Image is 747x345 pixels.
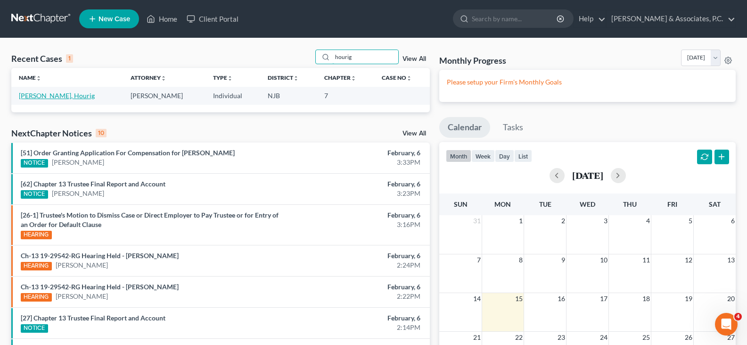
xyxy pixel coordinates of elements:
[21,293,52,302] div: HEARING
[52,189,104,198] a: [PERSON_NAME]
[607,10,735,27] a: [PERSON_NAME] & Associates, P.C.
[324,74,356,81] a: Chapterunfold_more
[382,74,412,81] a: Case Nounfold_more
[454,200,468,208] span: Sun
[317,87,375,104] td: 7
[19,74,41,81] a: Nameunfold_more
[21,252,179,260] a: Ch-13 19-29542-RG Hearing Held - [PERSON_NAME]
[439,55,506,66] h3: Monthly Progress
[351,76,356,81] i: unfold_more
[294,323,420,332] div: 2:14PM
[557,332,566,343] span: 23
[294,158,420,167] div: 3:33PM
[688,215,693,227] span: 5
[684,254,693,266] span: 12
[294,261,420,270] div: 2:24PM
[645,215,651,227] span: 4
[21,324,48,333] div: NOTICE
[471,150,495,162] button: week
[518,254,524,266] span: 8
[142,10,182,27] a: Home
[11,127,107,139] div: NextChapter Notices
[293,76,299,81] i: unfold_more
[726,332,736,343] span: 27
[182,10,243,27] a: Client Portal
[294,148,420,158] div: February, 6
[36,76,41,81] i: unfold_more
[572,170,603,180] h2: [DATE]
[96,129,107,137] div: 10
[439,117,490,138] a: Calendar
[402,56,426,62] a: View All
[21,190,48,199] div: NOTICE
[294,251,420,261] div: February, 6
[472,332,482,343] span: 21
[603,215,608,227] span: 3
[123,87,205,104] td: [PERSON_NAME]
[21,283,179,291] a: Ch-13 19-29542-RG Hearing Held - [PERSON_NAME]
[11,53,73,64] div: Recent Cases
[599,332,608,343] span: 24
[472,10,558,27] input: Search by name...
[580,200,595,208] span: Wed
[494,117,532,138] a: Tasks
[518,215,524,227] span: 1
[56,292,108,301] a: [PERSON_NAME]
[227,76,233,81] i: unfold_more
[684,293,693,304] span: 19
[514,293,524,304] span: 15
[446,150,471,162] button: month
[641,254,651,266] span: 11
[268,74,299,81] a: Districtunfold_more
[406,76,412,81] i: unfold_more
[539,200,551,208] span: Tue
[260,87,317,104] td: NJB
[205,87,260,104] td: Individual
[641,332,651,343] span: 25
[332,50,398,64] input: Search by name...
[560,215,566,227] span: 2
[472,293,482,304] span: 14
[726,254,736,266] span: 13
[131,74,166,81] a: Attorneyunfold_more
[66,54,73,63] div: 1
[472,215,482,227] span: 31
[21,314,165,322] a: [27] Chapter 13 Trustee Final Report and Account
[21,149,235,157] a: [51] Order Granting Application For Compensation for [PERSON_NAME]
[574,10,606,27] a: Help
[476,254,482,266] span: 7
[599,293,608,304] span: 17
[294,220,420,229] div: 3:16PM
[294,189,420,198] div: 3:23PM
[21,159,48,168] div: NOTICE
[514,150,532,162] button: list
[21,211,279,228] a: [26-1] Trustee's Motion to Dismiss Case or Direct Employer to Pay Trustee or for Entry of an Orde...
[294,292,420,301] div: 2:22PM
[99,16,130,23] span: New Case
[709,200,721,208] span: Sat
[623,200,637,208] span: Thu
[641,293,651,304] span: 18
[684,332,693,343] span: 26
[19,92,95,100] a: [PERSON_NAME], Hourig
[557,293,566,304] span: 16
[294,313,420,323] div: February, 6
[667,200,677,208] span: Fri
[294,210,420,220] div: February, 6
[726,293,736,304] span: 20
[56,261,108,270] a: [PERSON_NAME]
[730,215,736,227] span: 6
[402,130,426,137] a: View All
[734,313,742,320] span: 4
[294,179,420,189] div: February, 6
[52,158,104,167] a: [PERSON_NAME]
[599,254,608,266] span: 10
[514,332,524,343] span: 22
[494,200,511,208] span: Mon
[560,254,566,266] span: 9
[213,74,233,81] a: Typeunfold_more
[21,180,165,188] a: [62] Chapter 13 Trustee Final Report and Account
[715,313,738,336] iframe: Intercom live chat
[161,76,166,81] i: unfold_more
[21,262,52,270] div: HEARING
